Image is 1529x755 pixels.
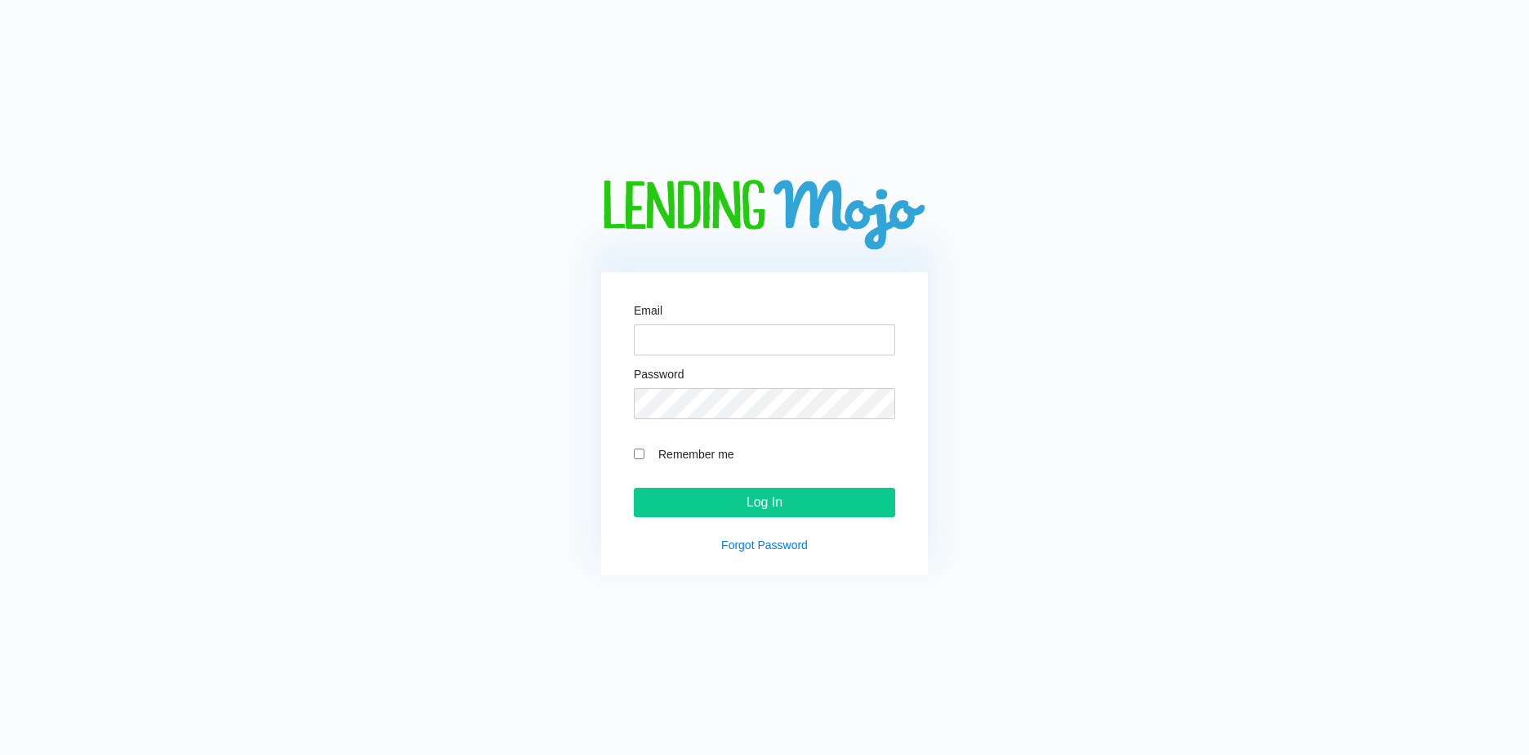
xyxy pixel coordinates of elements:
[721,538,808,552] a: Forgot Password
[634,488,895,517] input: Log In
[601,180,928,252] img: logo-big.png
[634,369,684,380] label: Password
[650,445,895,463] label: Remember me
[634,305,662,316] label: Email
